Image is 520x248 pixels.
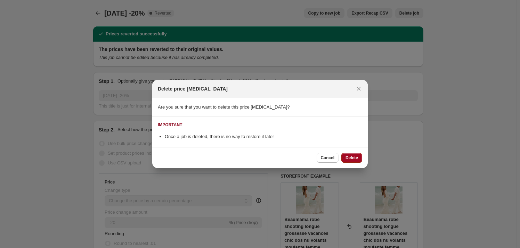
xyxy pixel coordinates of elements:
[346,155,358,161] span: Delete
[158,122,182,128] div: IMPORTANT
[158,104,290,110] span: Are you sure that you want to delete this price [MEDICAL_DATA]?
[317,153,339,163] button: Cancel
[354,84,364,94] button: Close
[321,155,334,161] span: Cancel
[158,85,228,92] h2: Delete price [MEDICAL_DATA]
[165,133,362,140] li: Once a job is deleted, there is no way to restore it later
[341,153,362,163] button: Delete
